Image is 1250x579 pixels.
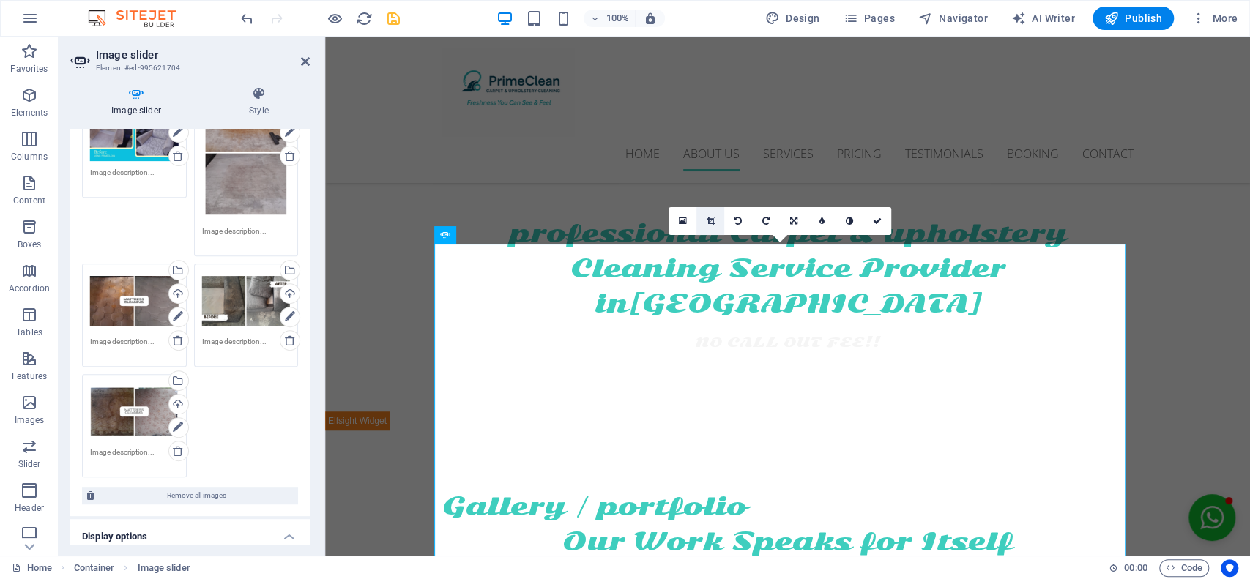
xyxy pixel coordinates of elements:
[208,86,310,117] h4: Style
[11,151,48,163] p: Columns
[11,107,48,119] p: Elements
[385,10,402,27] i: Save (Ctrl+S)
[82,487,298,504] button: Remove all images
[90,272,179,330] div: GreyandBeigeMinimalistCollageBeforeAfterFashionStyleYouTubeThum_20250809_135216_0000-2GUg-An3crL4...
[836,207,863,235] a: Greyscale
[696,207,724,235] a: Crop mode
[606,10,629,27] h6: 100%
[1011,11,1075,26] span: AI Writer
[1109,559,1147,577] h6: Session time
[863,207,891,235] a: Confirm ( Ctrl ⏎ )
[18,239,42,250] p: Boxes
[303,251,656,283] span: [GEOGRAPHIC_DATA]
[808,207,836,235] a: Blur
[724,207,752,235] a: Rotate left 90°
[96,48,310,61] h2: Image slider
[202,87,291,220] div: BeigeMinimalistMoodPhotoCollage_20250809_120206_0000-eQBFFPMa0tyEZcCVLTT1tA.png
[138,559,190,577] span: Click to select. Double-click to edit
[1104,11,1162,26] span: Publish
[202,272,291,330] div: WhiteBlackModernPhotoCollageBeforeAfterYoutubeThumbnail-MKnxYysNAKY8Nn7w2aImZQ.png
[1166,559,1202,577] span: Code
[15,414,45,426] p: Images
[10,63,48,75] p: Favorites
[356,10,373,27] i: Reload page
[96,61,280,75] h3: Element #ed-995621704
[13,195,45,206] p: Content
[1124,559,1147,577] span: 00 00
[99,487,294,504] span: Remove all images
[780,207,808,235] a: Change orientation
[918,11,988,26] span: Navigator
[15,502,44,514] p: Header
[1005,7,1081,30] button: AI Writer
[912,7,994,30] button: Navigator
[759,7,826,30] div: Design (Ctrl+Alt+Y)
[16,326,42,338] p: Tables
[74,559,115,577] span: Click to select. Double-click to edit
[18,458,41,470] p: Slider
[1134,562,1136,573] span: :
[84,10,194,27] img: Editor Logo
[1221,559,1238,577] button: Usercentrics
[644,12,657,25] i: On resize automatically adjust zoom level to fit chosen device.
[752,207,780,235] a: Rotate right 90°
[584,10,636,27] button: 100%
[326,10,343,27] button: Click here to leave preview mode and continue editing
[90,382,179,441] div: GreyandBeigeMinimalistCollageBeforeAfterFashionStyleYouTubeThumbnail-bXBDrazYBLBI-UqbLCO3_Q.png
[837,7,900,30] button: Pages
[70,86,208,117] h4: Image slider
[12,559,52,577] a: Click to cancel selection. Double-click to open Pages
[384,10,402,27] button: save
[238,10,256,27] button: undo
[843,11,894,26] span: Pages
[1191,11,1238,26] span: More
[1093,7,1174,30] button: Publish
[74,559,190,577] nav: breadcrumb
[70,519,310,545] h4: Display options
[355,10,373,27] button: reload
[759,7,826,30] button: Design
[765,11,820,26] span: Design
[1159,559,1209,577] button: Code
[239,10,256,27] i: Undo: Change slider images (Ctrl+Z)
[863,457,910,504] button: Open chat window
[1186,7,1243,30] button: More
[669,207,696,235] a: Select files from the file manager, stock photos, or upload file(s)
[9,283,50,294] p: Accordion
[12,370,47,382] p: Features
